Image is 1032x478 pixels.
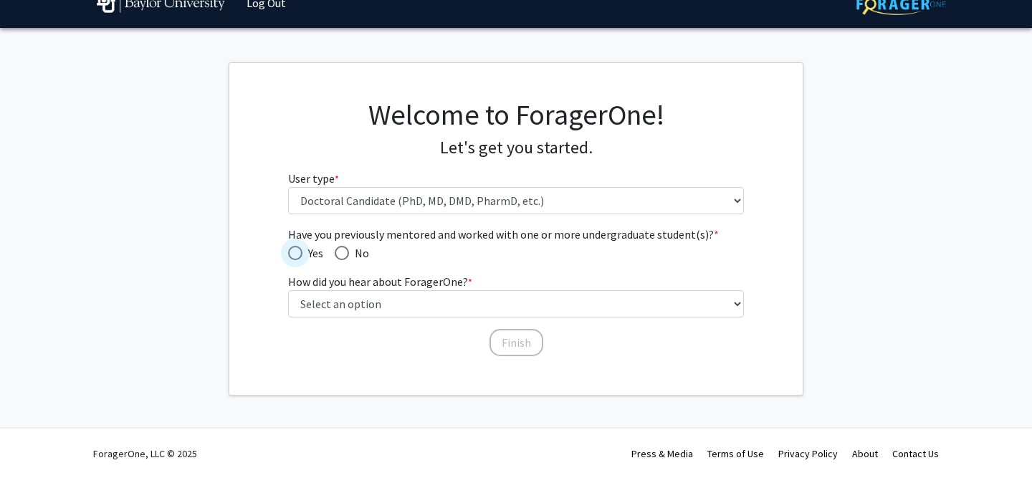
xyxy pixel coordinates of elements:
mat-radio-group: Have you previously mentored and worked with one or more undergraduate student(s)? [288,243,745,262]
span: Yes [302,244,323,262]
span: Have you previously mentored and worked with one or more undergraduate student(s)? [288,226,745,243]
h1: Welcome to ForagerOne! [288,97,745,132]
label: How did you hear about ForagerOne? [288,273,472,290]
a: Privacy Policy [778,447,838,460]
h4: Let's get you started. [288,138,745,158]
a: About [852,447,878,460]
span: No [349,244,369,262]
a: Terms of Use [707,447,764,460]
iframe: Chat [11,414,61,467]
a: Press & Media [631,447,693,460]
label: User type [288,170,339,187]
button: Finish [489,329,543,356]
a: Contact Us [892,447,939,460]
